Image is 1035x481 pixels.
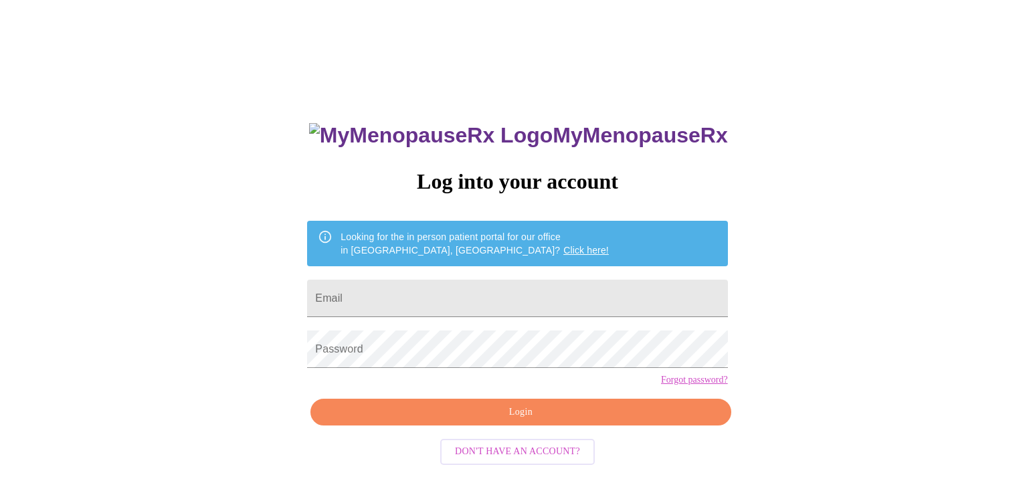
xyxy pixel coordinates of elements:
[326,404,715,421] span: Login
[309,123,553,148] img: MyMenopauseRx Logo
[661,375,728,385] a: Forgot password?
[563,245,609,256] a: Click here!
[341,225,609,262] div: Looking for the in person patient portal for our office in [GEOGRAPHIC_DATA], [GEOGRAPHIC_DATA]?
[310,399,731,426] button: Login
[309,123,728,148] h3: MyMenopauseRx
[437,445,598,456] a: Don't have an account?
[307,169,727,194] h3: Log into your account
[440,439,595,465] button: Don't have an account?
[455,444,580,460] span: Don't have an account?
